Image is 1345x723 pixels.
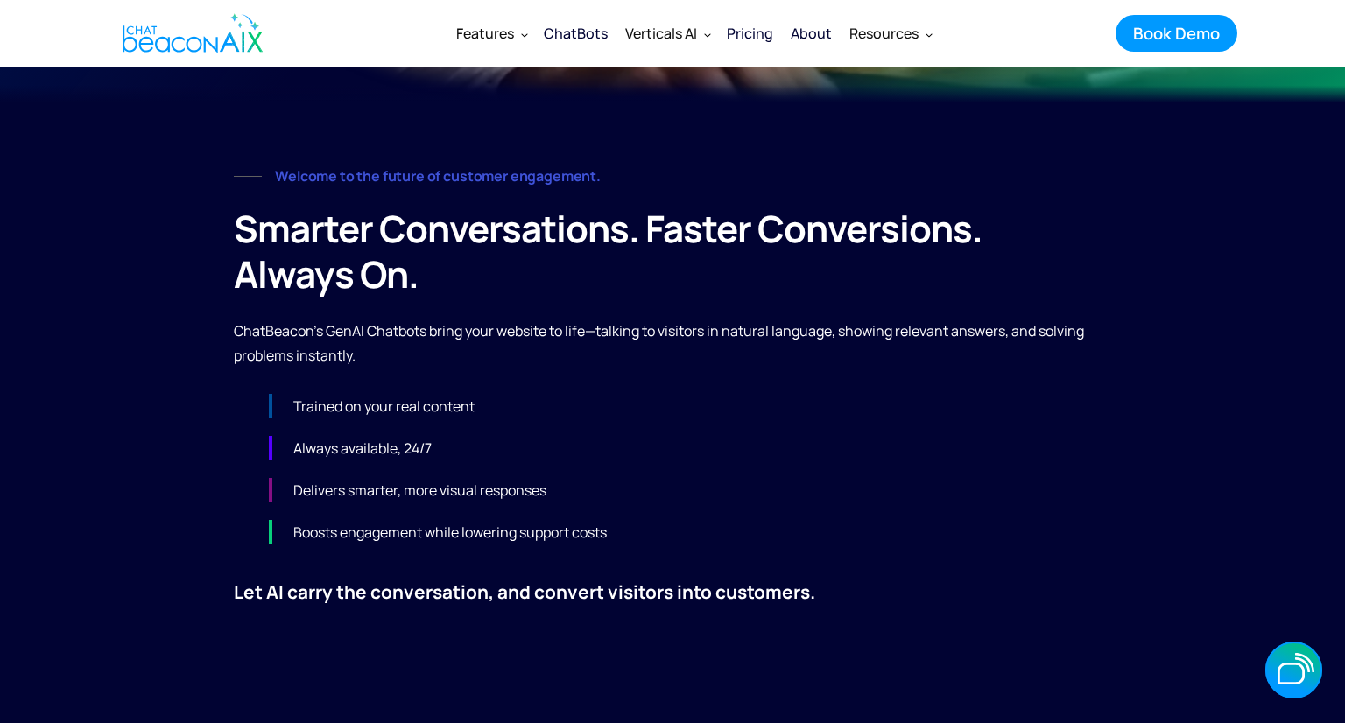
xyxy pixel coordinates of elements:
a: ChatBots [535,12,616,54]
strong: Let AI carry the conversation, and convert visitors into customers. [234,579,815,604]
img: Dropdown [704,31,711,38]
img: Dropdown [521,31,528,38]
div: Book Demo [1133,22,1220,45]
div: Pricing [727,21,773,46]
img: Dropdown [926,31,933,38]
a: About [782,11,841,56]
strong: Trained on your real content [286,397,475,416]
div: Features [456,21,514,46]
strong: Boosts engagement while lowering support costs [286,523,607,542]
strong: Delivers smarter, more visual responses [286,481,546,500]
div: ChatBots [544,21,608,46]
strong: Welcome to the future of customer engagement. [275,166,601,186]
div: About [791,21,832,46]
a: home [108,3,272,64]
div: Verticals AI [625,21,697,46]
div: Features [447,12,535,54]
a: Book Demo [1116,15,1237,52]
a: Pricing [718,11,782,56]
div: Verticals AI [616,12,718,54]
div: Resources [841,12,940,54]
div: Resources [849,21,919,46]
p: ChatBeacon’s GenAI Chatbots bring your website to life—talking to visitors in natural language, s... [234,319,1111,368]
strong: Always available, 24/7 [286,439,432,458]
strong: Smarter Conversations. Faster Conversions. Always On. [234,203,982,299]
img: Line [234,176,262,177]
p: ‍ [234,579,1111,606]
